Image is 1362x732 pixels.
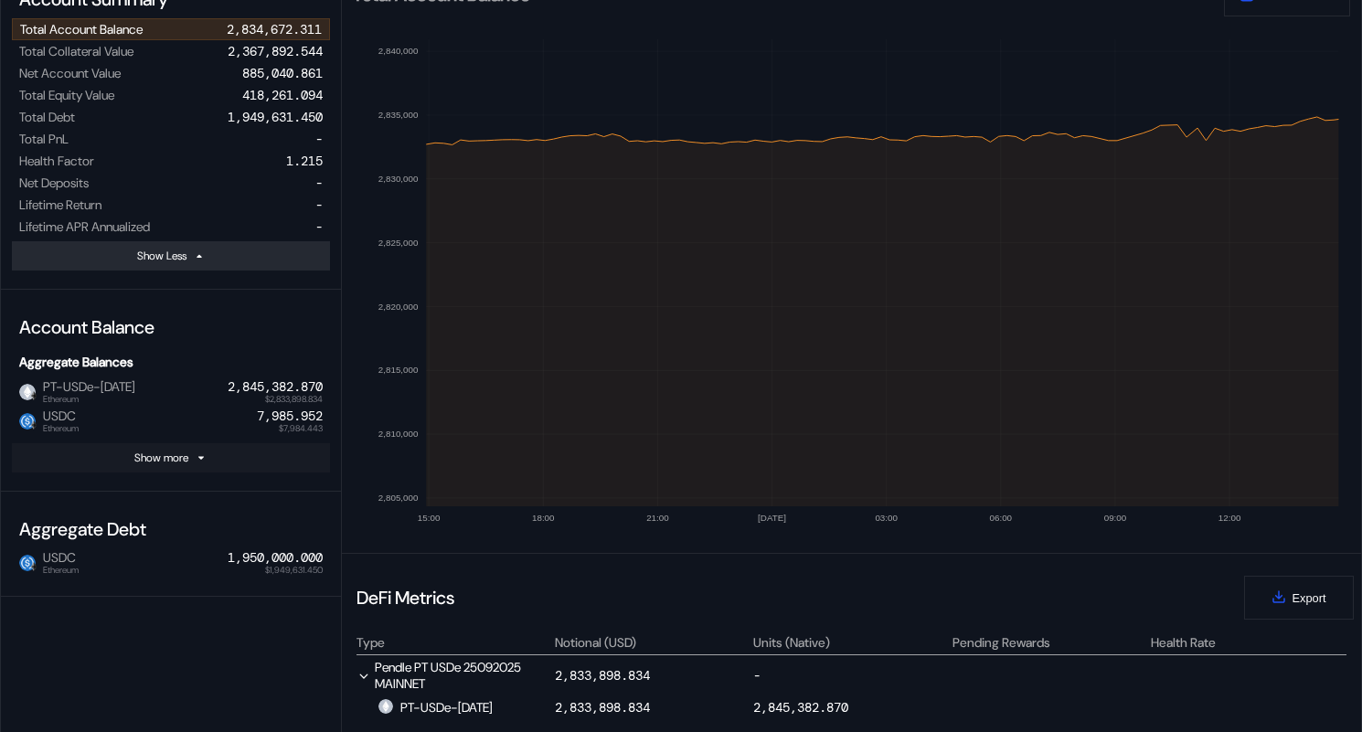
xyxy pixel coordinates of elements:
div: Units (Native) [753,634,830,651]
text: 15:00 [417,513,440,523]
div: Total Account Balance [20,21,143,37]
div: Aggregate Balances [12,346,330,377]
text: 2,815,000 [378,366,418,376]
button: Show more [12,443,330,472]
text: 2,805,000 [378,493,418,503]
div: PT-USDe-[DATE] [378,699,493,716]
div: 2,833,898.834 [555,699,650,716]
div: - [315,131,323,147]
div: - [315,196,323,213]
div: Total Equity Value [19,87,114,103]
div: Net Deposits [19,175,89,191]
div: Show more [134,451,188,465]
div: Total Debt [19,109,75,125]
div: 1.215 [286,153,323,169]
div: Lifetime APR Annualized [19,218,150,235]
div: 2,833,898.834 [555,667,650,684]
div: Lifetime Return [19,196,101,213]
text: 21:00 [646,513,669,523]
img: usdc.png [19,413,36,430]
div: - [315,175,323,191]
span: Ethereum [43,566,79,575]
text: 2,810,000 [378,429,418,439]
button: Show Less [12,241,330,271]
text: 03:00 [875,513,898,523]
text: 2,820,000 [378,302,418,312]
div: Aggregate Debt [12,510,330,548]
img: svg+xml,%3c [29,391,38,400]
div: Net Account Value [19,65,121,81]
div: Type [356,634,385,651]
div: 2,845,382.870 [228,379,323,395]
img: usdc.png [19,555,36,571]
span: USDC [36,550,79,574]
span: USDC [36,408,79,432]
div: 885,040.861 [242,65,323,81]
img: empty-token.png [378,699,393,714]
text: 2,840,000 [378,46,418,56]
div: - [315,218,323,235]
img: empty-token.png [19,384,36,400]
span: $2,833,898.834 [265,395,323,404]
div: Total PnL [19,131,69,147]
div: DeFi Metrics [356,586,454,610]
text: 2,835,000 [378,110,418,120]
text: 2,830,000 [378,174,418,184]
div: Health Factor [19,153,94,169]
text: [DATE] [758,513,786,523]
div: Total Collateral Value [19,43,133,59]
text: 06:00 [989,513,1012,523]
div: Show Less [137,249,186,263]
div: 1,950,000.000 [228,550,323,566]
div: Health Rate [1151,634,1216,651]
div: 2,845,382.870 [753,699,848,716]
span: $7,984.443 [279,424,323,433]
div: Pendle PT USDe 25092025 MAINNET [356,659,552,692]
button: Export [1244,576,1354,620]
text: 18:00 [532,513,555,523]
span: PT-USDe-[DATE] [36,379,135,403]
div: 418,261.094 [242,87,323,103]
div: 1,949,631.450 [228,109,323,125]
div: 7,985.952 [257,408,323,424]
img: svg+xml,%3c [29,420,38,430]
span: Ethereum [43,395,135,404]
span: $1,949,631.450 [265,566,323,575]
span: Ethereum [43,424,79,433]
span: Export [1293,591,1326,605]
text: 12:00 [1218,513,1241,523]
div: Notional (USD) [555,634,636,651]
text: 09:00 [1104,513,1127,523]
div: 2,834,672.311 [227,21,322,37]
img: svg+xml,%3c [29,562,38,571]
text: 2,825,000 [378,238,418,248]
div: 2,367,892.544 [228,43,323,59]
div: Pending Rewards [952,634,1050,651]
div: Account Balance [12,308,330,346]
div: - [753,659,949,692]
